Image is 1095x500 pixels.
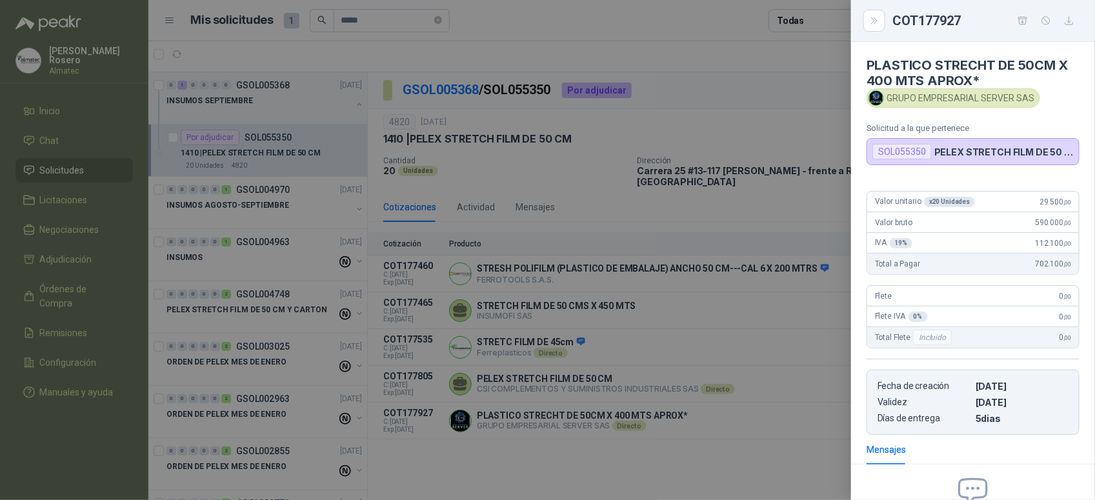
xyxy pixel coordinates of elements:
p: [DATE] [976,381,1069,392]
span: ,00 [1063,219,1071,226]
span: ,00 [1063,261,1071,268]
h4: PLASTICO STRECHT DE 50CM X 400 MTS APROX* [867,57,1080,88]
p: 5 dias [976,413,1069,424]
p: Solicitud a la que pertenece [867,123,1080,133]
div: 19 % [890,238,913,248]
span: Total a Pagar [875,259,920,268]
span: Flete IVA [875,312,928,322]
div: 0 % [909,312,928,322]
span: ,00 [1063,199,1071,206]
span: Total Flete [875,330,954,345]
span: 0 [1060,292,1071,301]
p: Días de entrega [878,413,970,424]
span: ,00 [1063,240,1071,247]
span: 702.100 [1035,259,1071,268]
span: Flete [875,292,892,301]
div: COT177927 [892,10,1080,31]
div: x 20 Unidades [924,197,975,207]
span: 0 [1060,312,1071,321]
span: ,00 [1063,334,1071,341]
span: Valor bruto [875,218,912,227]
span: ,00 [1063,293,1071,300]
span: 112.100 [1035,239,1071,248]
button: Close [867,13,882,28]
p: [DATE] [976,397,1069,408]
span: IVA [875,238,912,248]
p: Fecha de creación [878,381,970,392]
span: 0 [1060,333,1071,342]
div: SOL055350 [872,144,932,159]
img: Company Logo [869,91,883,105]
p: PELEX STRETCH FILM DE 50 CM [934,146,1074,157]
span: Valor unitario [875,197,975,207]
p: Validez [878,397,970,408]
span: 590.000 [1035,218,1071,227]
span: 29.500 [1040,197,1071,206]
div: Incluido [913,330,952,345]
div: Mensajes [867,443,906,457]
div: GRUPO EMPRESARIAL SERVER SAS [867,88,1040,108]
span: ,00 [1063,314,1071,321]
